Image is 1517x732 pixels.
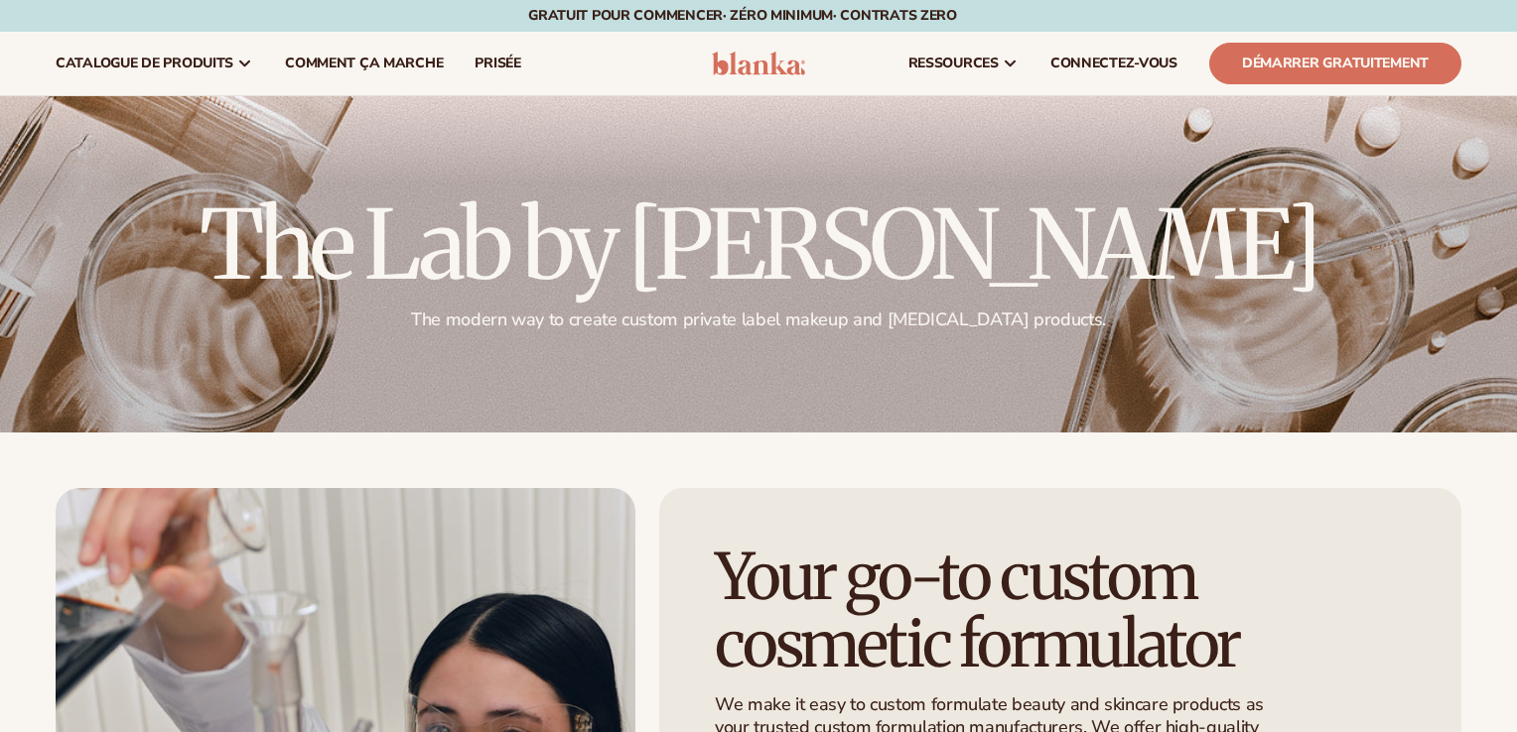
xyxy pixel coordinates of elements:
[269,32,459,95] a: Comment ça marche
[1034,32,1193,95] a: CONNECTEZ-VOUS
[200,197,1317,293] h2: The Lab by [PERSON_NAME]
[1209,43,1461,84] a: Démarrer gratuitement
[1050,56,1177,71] span: CONNECTEZ-VOUS
[908,56,999,71] span: ressources
[200,308,1317,331] p: The modern way to create custom private label makeup and [MEDICAL_DATA] products.
[715,544,1318,676] h1: Your go-to custom cosmetic formulator
[712,52,806,75] img: logo
[285,56,443,71] span: Comment ça marche
[40,32,269,95] a: Catalogue de produits
[528,6,957,25] font: Gratuit pour commencer· ZÉRO minimum· Contrats ZERO
[56,56,233,71] span: Catalogue de produits
[459,32,536,95] a: prisée
[475,56,520,71] span: prisée
[893,32,1034,95] a: ressources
